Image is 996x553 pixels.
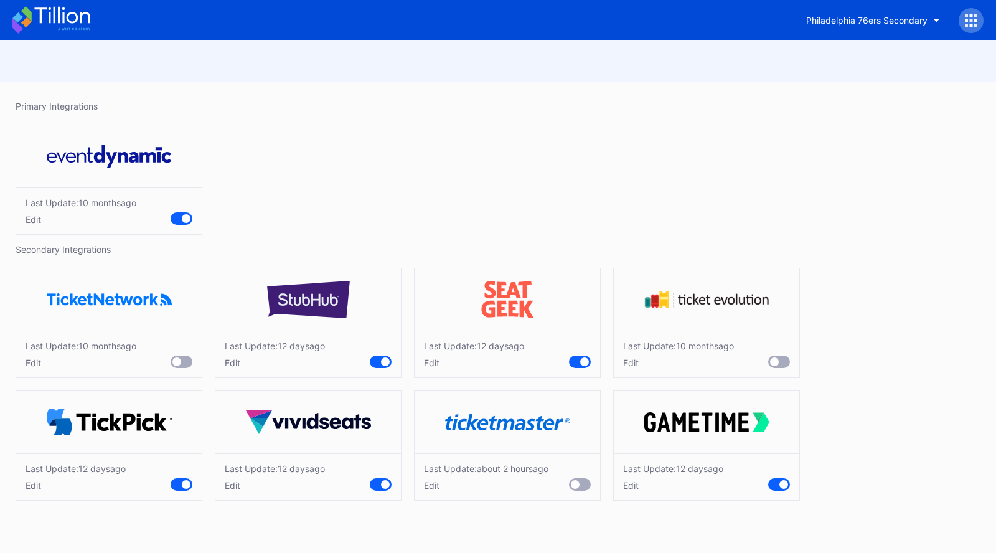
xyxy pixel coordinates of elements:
[225,341,325,351] div: Last Update: 12 days ago
[225,480,325,491] div: Edit
[16,241,980,258] div: Secondary Integrations
[26,480,126,491] div: Edit
[623,357,734,368] div: Edit
[445,281,570,318] img: seatGeek.svg
[26,463,126,474] div: Last Update: 12 days ago
[445,414,570,431] img: ticketmaster.svg
[225,463,325,474] div: Last Update: 12 days ago
[623,341,734,351] div: Last Update: 10 months ago
[806,15,928,26] div: Philadelphia 76ers Secondary
[26,357,136,368] div: Edit
[623,463,723,474] div: Last Update: 12 days ago
[424,357,524,368] div: Edit
[797,9,949,32] button: Philadelphia 76ers Secondary
[644,412,769,432] img: gametime.svg
[424,463,548,474] div: Last Update: about 2 hours ago
[47,145,172,168] img: eventDynamic.svg
[225,357,325,368] div: Edit
[246,410,371,434] img: vividSeats.svg
[26,341,136,351] div: Last Update: 10 months ago
[26,197,136,208] div: Last Update: 10 months ago
[16,98,980,115] div: Primary Integrations
[26,214,136,225] div: Edit
[424,480,548,491] div: Edit
[424,341,524,351] div: Last Update: 12 days ago
[246,281,371,318] img: stubHub.svg
[47,409,172,436] img: TickPick_logo.svg
[47,293,172,305] img: ticketNetwork.png
[644,291,769,308] img: tevo.svg
[623,480,723,491] div: Edit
